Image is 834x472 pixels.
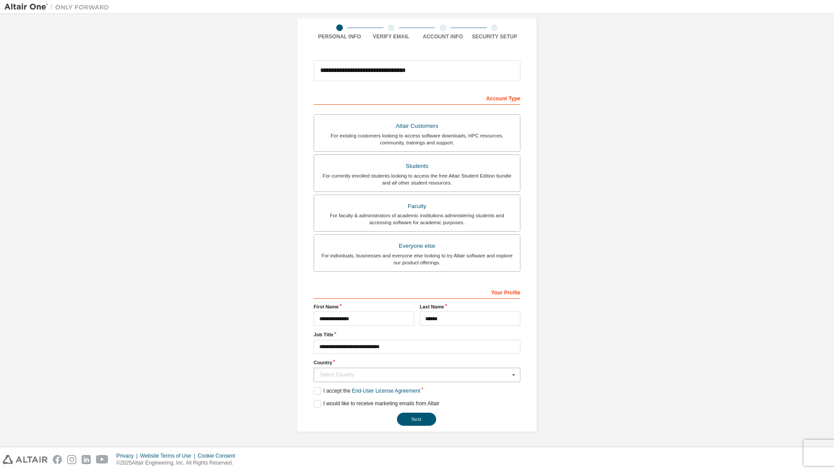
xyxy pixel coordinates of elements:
div: Faculty [319,200,515,212]
div: Everyone else [319,240,515,252]
img: youtube.svg [96,455,109,464]
p: © 2025 Altair Engineering, Inc. All Rights Reserved. [116,459,240,467]
label: Country [314,359,520,366]
img: linkedin.svg [82,455,91,464]
div: Students [319,160,515,172]
div: For individuals, businesses and everyone else looking to try Altair software and explore our prod... [319,252,515,266]
img: instagram.svg [67,455,76,464]
div: Security Setup [469,33,521,40]
div: Select Country [320,372,509,377]
div: Verify Email [366,33,417,40]
a: End-User License Agreement [352,388,420,394]
label: First Name [314,303,414,310]
div: For currently enrolled students looking to access the free Altair Student Edition bundle and all ... [319,172,515,186]
div: For faculty & administrators of academic institutions administering students and accessing softwa... [319,212,515,226]
button: Next [397,413,436,426]
div: Personal Info [314,33,366,40]
div: Altair Customers [319,120,515,132]
label: I would like to receive marketing emails from Altair [314,400,439,407]
img: altair_logo.svg [3,455,48,464]
img: Altair One [4,3,113,11]
label: I accept the [314,387,420,395]
div: Account Info [417,33,469,40]
img: facebook.svg [53,455,62,464]
div: Your Profile [314,285,520,299]
div: Cookie Consent [198,452,240,459]
label: Job Title [314,331,520,338]
div: Privacy [116,452,140,459]
div: Website Terms of Use [140,452,198,459]
label: Last Name [420,303,520,310]
div: Account Type [314,91,520,105]
div: For existing customers looking to access software downloads, HPC resources, community, trainings ... [319,132,515,146]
